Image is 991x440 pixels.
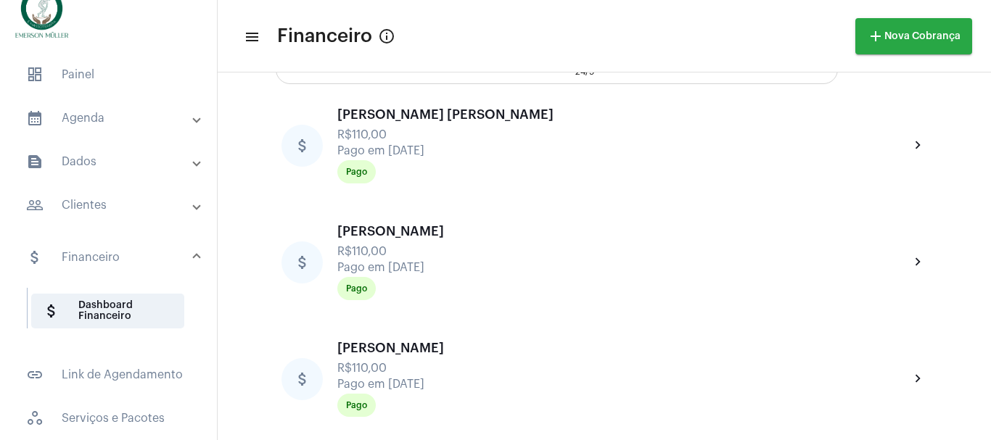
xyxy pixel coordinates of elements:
[26,109,194,127] mat-panel-title: Agenda
[910,137,927,154] mat-icon: chevron_right
[9,101,217,136] mat-expansion-panel-header: sidenav iconAgenda
[337,224,910,238] div: [PERSON_NAME]
[910,254,927,271] mat-icon: chevron_right
[26,66,44,83] span: sidenav icon
[855,18,972,54] button: Nova Cobrança
[337,341,910,355] div: [PERSON_NAME]
[337,107,910,122] div: [PERSON_NAME] [PERSON_NAME]
[337,128,910,141] div: R$110,00
[26,249,44,266] mat-icon: sidenav icon
[15,57,202,92] span: Painel
[26,196,44,214] mat-icon: sidenav icon
[26,153,44,170] mat-icon: sidenav icon
[867,31,961,41] span: Nova Cobrança
[9,188,217,223] mat-expansion-panel-header: sidenav iconClientes
[26,196,194,214] mat-panel-title: Clientes
[43,302,60,320] mat-icon: sidenav icon
[31,294,184,328] span: Dashboard Financeiro
[26,109,44,127] mat-icon: sidenav icon
[337,362,910,375] div: R$110,00
[867,28,884,45] mat-icon: add
[337,245,910,258] div: R$110,00
[337,144,910,157] div: Pago em [DATE]
[277,25,372,48] span: Financeiro
[346,401,367,410] div: Pago
[9,234,217,281] mat-expansion-panel-header: sidenav iconFinanceiro
[346,167,367,177] div: Pago
[281,358,323,400] mat-icon: attach_money
[26,366,44,383] mat-icon: sidenav icon
[26,249,194,266] mat-panel-title: Financeiro
[910,370,927,388] mat-icon: chevron_right
[26,410,44,427] span: sidenav icon
[337,261,910,274] div: Pago em [DATE]
[378,28,395,45] mat-icon: Info
[15,401,202,436] span: Serviços e Pacotes
[9,144,217,179] mat-expansion-panel-header: sidenav iconDados
[9,281,217,349] div: sidenav iconFinanceiro
[244,28,258,46] mat-icon: sidenav icon
[337,378,910,391] div: Pago em [DATE]
[281,125,323,167] mat-icon: attach_money
[281,241,323,283] mat-icon: attach_money
[346,284,367,294] div: Pago
[372,22,401,51] button: Info
[15,357,202,392] span: Link de Agendamento
[26,153,194,170] mat-panel-title: Dados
